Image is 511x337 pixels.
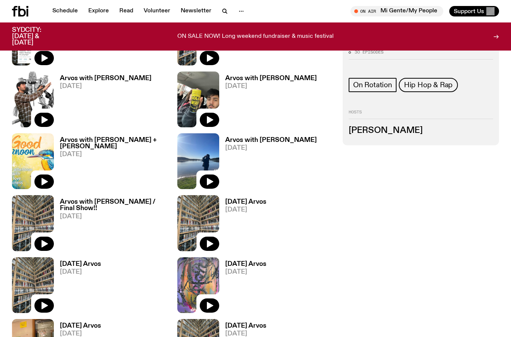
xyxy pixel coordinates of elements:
[225,137,317,143] h3: Arvos with [PERSON_NAME]
[225,145,317,151] span: [DATE]
[54,199,168,251] a: Arvos with [PERSON_NAME] / Final Show!![DATE]
[353,81,392,89] span: On Rotation
[60,137,168,150] h3: Arvos with [PERSON_NAME] + [PERSON_NAME]
[349,78,397,92] a: On Rotation
[12,195,54,251] img: A corner shot of the fbi music library
[351,6,443,16] button: On AirMi Gente/My People
[177,33,334,40] p: ON SALE NOW! Long weekend fundraiser & music festival
[355,50,383,54] span: 30 episodes
[48,6,82,16] a: Schedule
[60,261,101,267] h3: [DATE] Arvos
[176,6,216,16] a: Newsletter
[225,269,266,275] span: [DATE]
[60,331,101,337] span: [DATE]
[349,127,493,135] h3: [PERSON_NAME]
[12,27,60,46] h3: SYDCITY: [DATE] & [DATE]
[60,75,152,82] h3: Arvos with [PERSON_NAME]
[225,331,266,337] span: [DATE]
[225,83,317,89] span: [DATE]
[225,261,266,267] h3: [DATE] Arvos
[60,199,168,212] h3: Arvos with [PERSON_NAME] / Final Show!!
[219,75,317,127] a: Arvos with [PERSON_NAME][DATE]
[12,257,54,313] img: A corner shot of the fbi music library
[54,75,152,127] a: Arvos with [PERSON_NAME][DATE]
[404,81,453,89] span: Hip Hop & Rap
[225,323,266,329] h3: [DATE] Arvos
[219,137,317,189] a: Arvos with [PERSON_NAME][DATE]
[60,151,168,158] span: [DATE]
[399,78,458,92] a: Hip Hop & Rap
[219,261,266,313] a: [DATE] Arvos[DATE]
[54,137,168,189] a: Arvos with [PERSON_NAME] + [PERSON_NAME][DATE]
[54,261,101,313] a: [DATE] Arvos[DATE]
[225,199,266,205] h3: [DATE] Arvos
[60,83,152,89] span: [DATE]
[84,6,113,16] a: Explore
[177,195,219,251] img: A corner shot of the fbi music library
[225,207,266,213] span: [DATE]
[225,75,317,82] h3: Arvos with [PERSON_NAME]
[115,6,138,16] a: Read
[349,110,493,119] h2: Hosts
[60,213,168,220] span: [DATE]
[139,6,175,16] a: Volunteer
[219,199,266,251] a: [DATE] Arvos[DATE]
[454,8,484,15] span: Support Us
[449,6,499,16] button: Support Us
[60,269,101,275] span: [DATE]
[60,323,101,329] h3: [DATE] Arvos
